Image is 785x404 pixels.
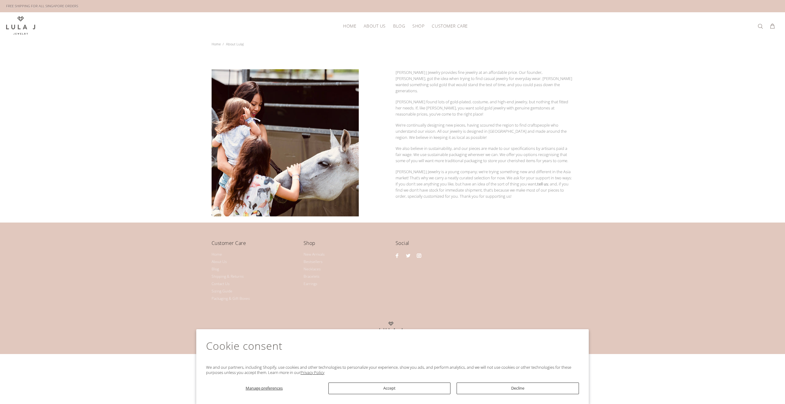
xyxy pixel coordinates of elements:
p: [PERSON_NAME] found lots of gold-plated, costume, and high-end jewelry, but nothing that fitted h... [396,99,573,117]
a: CUSTOMER CARE [428,21,468,31]
a: Contact Us [212,280,230,288]
p: We’re continually designing new pieces, having scoured the region to find craftspeople who unders... [396,122,573,140]
h4: Social [396,239,573,252]
a: HOME [339,21,360,31]
a: Necklaces [304,265,321,273]
a: New Arrivals [304,251,325,258]
a: Home [212,251,222,258]
a: Bestsellers [304,258,323,265]
a: About Us [212,258,227,265]
span: SHOP [412,24,424,28]
a: ABOUT US [360,21,389,31]
button: Decline [457,383,579,394]
p: [PERSON_NAME] J Jewelry provides fine jewelry at an affordable price. Our founder, [PERSON_NAME],... [396,69,573,94]
a: Home [212,42,221,46]
a: Sizing Guide [212,288,232,295]
span: BLOG [393,24,405,28]
a: Shipping & Returns [212,273,244,280]
p: [PERSON_NAME] J Jewelry is a young company; we’re trying something new and different in the Asia ... [396,169,573,199]
button: Manage preferences [206,383,322,394]
h4: Customer Care [212,239,297,252]
li: About LulaJ [223,40,246,48]
span: ABOUT US [364,24,385,28]
a: Packaging & Gift Boxes [212,295,250,302]
h4: Shop [304,239,389,252]
a: BLOG [389,21,409,31]
h2: Cookie consent [206,339,579,360]
p: We also believe in sustainability, and our pieces are made to our specifications by artisans paid... [396,145,573,164]
a: Earrings [304,280,317,288]
span: CUSTOMER CARE [432,24,468,28]
span: Manage preferences [246,385,283,391]
a: Blog [212,265,219,273]
button: Accept [328,383,451,394]
div: FREE SHIPPING FOR ALL SINGAPORE ORDERS [6,3,78,10]
p: We and our partners, including Shopify, use cookies and other technologies to personalize your ex... [206,365,579,375]
a: SHOP [409,21,428,31]
a: Bracelets [304,273,320,280]
span: HOME [343,24,356,28]
a: Privacy Policy [301,370,324,375]
a: tell us [537,181,548,187]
